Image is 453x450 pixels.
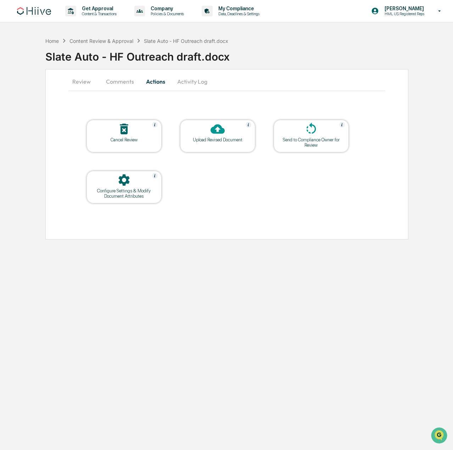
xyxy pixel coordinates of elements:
[50,119,86,125] a: Powered byPylon
[4,86,49,99] a: 🖐️Preclearance
[68,73,100,90] button: Review
[7,15,129,26] p: How can we help?
[45,45,453,63] div: Slate Auto - HF Outreach draft.docx
[24,54,116,61] div: Start new chat
[7,103,13,109] div: 🔎
[58,89,88,96] span: Attestations
[213,6,263,11] p: My Compliance
[69,38,133,44] div: Content Review & Approval
[339,122,345,128] img: Help
[379,11,428,16] p: HML US Registered Reps
[49,86,91,99] a: 🗄️Attestations
[140,73,172,90] button: Actions
[14,89,46,96] span: Preclearance
[213,11,263,16] p: Data, Deadlines & Settings
[24,61,90,67] div: We're available if you need us!
[7,90,13,95] div: 🖐️
[172,73,213,90] button: Activity Log
[4,100,47,112] a: 🔎Data Lookup
[152,122,158,128] img: Help
[45,38,59,44] div: Home
[14,102,45,109] span: Data Lookup
[145,6,188,11] p: Company
[7,54,20,67] img: 1746055101610-c473b297-6a78-478c-a979-82029cc54cd1
[121,56,129,64] button: Start new chat
[152,173,158,179] img: Help
[92,137,156,142] div: Cancel Review
[76,11,120,16] p: Content & Transactions
[100,73,140,90] button: Comments
[145,11,188,16] p: Policies & Documents
[186,137,250,142] div: Upload Revised Document
[71,120,86,125] span: Pylon
[17,7,51,15] img: logo
[379,6,428,11] p: [PERSON_NAME]
[246,122,251,128] img: Help
[279,137,343,148] div: Send to Compliance Owner for Review
[68,73,386,90] div: secondary tabs example
[430,427,449,446] iframe: Open customer support
[76,6,120,11] p: Get Approval
[144,38,228,44] div: Slate Auto - HF Outreach draft.docx
[92,188,156,199] div: Configure Settings & Modify Document Attributes
[51,90,57,95] div: 🗄️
